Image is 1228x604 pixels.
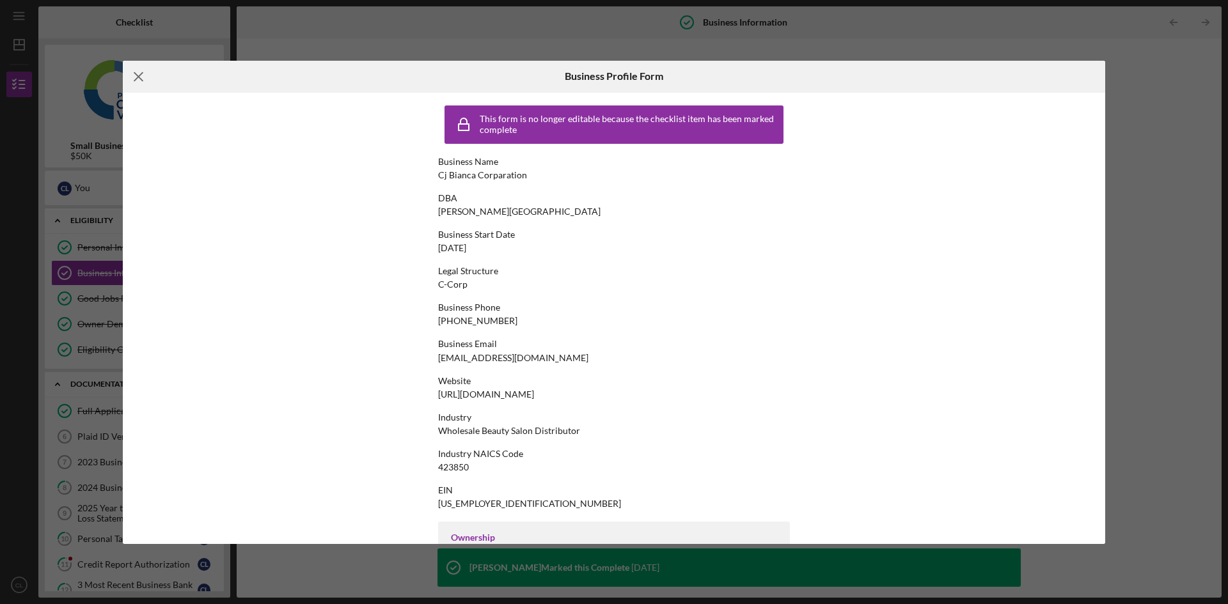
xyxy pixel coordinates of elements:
[438,193,790,203] div: DBA
[438,389,534,399] div: [URL][DOMAIN_NAME]
[451,532,777,543] div: Ownership
[438,206,601,217] div: [PERSON_NAME][GEOGRAPHIC_DATA]
[438,412,790,422] div: Industry
[438,229,790,240] div: Business Start Date
[438,449,790,459] div: Industry NAICS Code
[438,339,790,349] div: Business Email
[438,157,790,167] div: Business Name
[438,353,588,363] div: [EMAIL_ADDRESS][DOMAIN_NAME]
[438,302,790,313] div: Business Phone
[438,376,790,386] div: Website
[565,70,663,82] h6: Business Profile Form
[438,316,517,326] div: [PHONE_NUMBER]
[438,499,621,509] div: [US_EMPLOYER_IDENTIFICATION_NUMBER]
[438,243,466,253] div: [DATE]
[438,462,469,472] div: 423850
[438,279,468,290] div: C-Corp
[438,485,790,495] div: EIN
[438,170,527,180] div: Cj Bianca Corparation
[438,266,790,276] div: Legal Structure
[480,114,780,134] div: This form is no longer editable because the checklist item has been marked complete
[438,426,580,436] div: Wholesale Beauty Salon Distributor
